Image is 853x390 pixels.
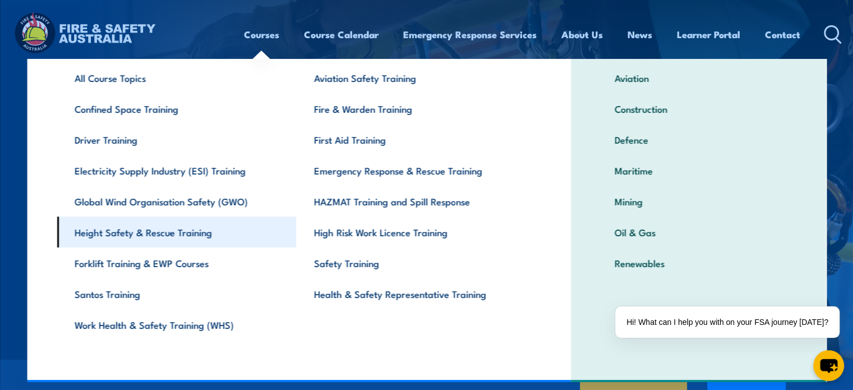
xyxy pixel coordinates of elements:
a: Confined Space Training [57,93,296,124]
a: Height Safety & Rescue Training [57,217,296,247]
a: Renewables [597,247,800,278]
a: News [628,20,652,49]
a: Santos Training [57,278,296,309]
a: Emergency Response Services [403,20,537,49]
a: Contact [765,20,800,49]
a: Maritime [597,155,800,186]
a: Forklift Training & EWP Courses [57,247,296,278]
a: All Course Topics [57,62,296,93]
button: chat-button [813,350,844,381]
a: Course Calendar [304,20,379,49]
a: Learner Portal [677,20,740,49]
a: Construction [597,93,800,124]
a: Driver Training [57,124,296,155]
a: Fire & Warden Training [296,93,536,124]
a: Defence [597,124,800,155]
div: Hi! What can I help you with on your FSA journey [DATE]? [615,306,840,338]
a: Global Wind Organisation Safety (GWO) [57,186,296,217]
a: Electricity Supply Industry (ESI) Training [57,155,296,186]
a: High Risk Work Licence Training [296,217,536,247]
a: Oil & Gas [597,217,800,247]
a: Emergency Response & Rescue Training [296,155,536,186]
a: Aviation [597,62,800,93]
a: Health & Safety Representative Training [296,278,536,309]
a: First Aid Training [296,124,536,155]
a: Courses [244,20,279,49]
a: Work Health & Safety Training (WHS) [57,309,296,340]
a: Mining [597,186,800,217]
a: Safety Training [296,247,536,278]
a: HAZMAT Training and Spill Response [296,186,536,217]
a: Aviation Safety Training [296,62,536,93]
a: About Us [561,20,603,49]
